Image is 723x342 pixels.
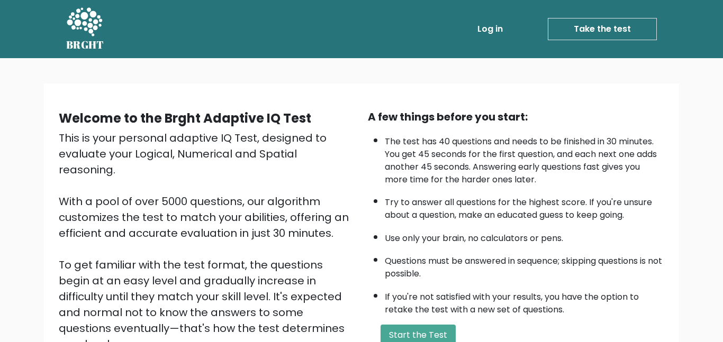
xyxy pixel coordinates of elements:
[385,130,664,186] li: The test has 40 questions and needs to be finished in 30 minutes. You get 45 seconds for the firs...
[368,109,664,125] div: A few things before you start:
[548,18,657,40] a: Take the test
[59,109,311,127] b: Welcome to the Brght Adaptive IQ Test
[385,285,664,316] li: If you're not satisfied with your results, you have the option to retake the test with a new set ...
[385,227,664,245] li: Use only your brain, no calculators or pens.
[473,19,507,40] a: Log in
[66,4,104,54] a: BRGHT
[385,191,664,221] li: Try to answer all questions for the highest score. If you're unsure about a question, make an edu...
[66,39,104,51] h5: BRGHT
[385,249,664,280] li: Questions must be answered in sequence; skipping questions is not possible.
